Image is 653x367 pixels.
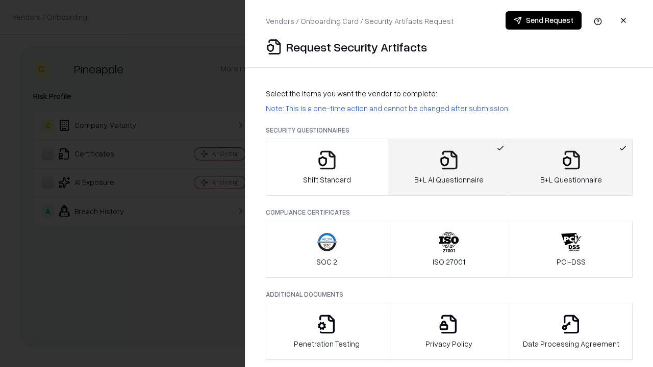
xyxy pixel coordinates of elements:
p: Privacy Policy [425,338,472,349]
button: Privacy Policy [388,303,511,360]
p: SOC 2 [316,256,337,267]
p: Compliance Certificates [266,208,633,217]
button: SOC 2 [266,221,388,278]
button: Penetration Testing [266,303,388,360]
p: Penetration Testing [294,338,360,349]
p: Shift Standard [303,174,351,185]
p: B+L AI Questionnaire [414,174,484,185]
p: Request Security Artifacts [286,39,427,55]
button: ISO 27001 [388,221,511,278]
p: B+L Questionnaire [540,174,602,185]
p: Security Questionnaires [266,126,633,135]
button: B+L Questionnaire [510,139,633,196]
button: Shift Standard [266,139,388,196]
p: PCI-DSS [557,256,586,267]
button: Data Processing Agreement [510,303,633,360]
button: PCI-DSS [510,221,633,278]
button: Send Request [506,11,582,30]
p: Vendors / Onboarding Card / Security Artifacts Request [266,16,454,27]
p: Note: This is a one-time action and cannot be changed after submission. [266,103,633,114]
p: Data Processing Agreement [523,338,619,349]
p: Additional Documents [266,290,633,299]
p: Select the items you want the vendor to complete: [266,88,633,99]
p: ISO 27001 [433,256,465,267]
button: B+L AI Questionnaire [388,139,511,196]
